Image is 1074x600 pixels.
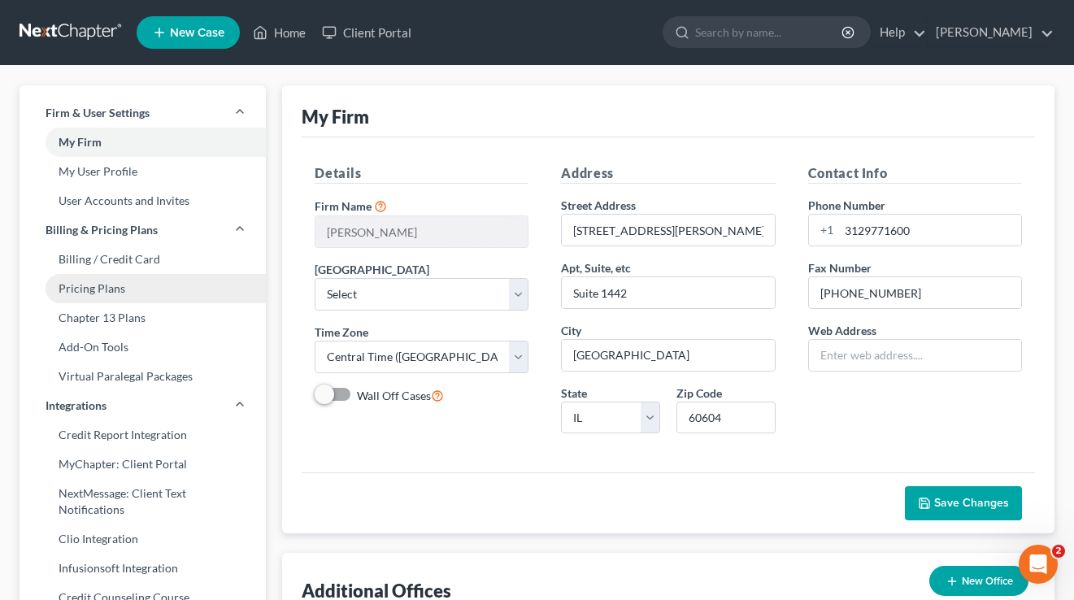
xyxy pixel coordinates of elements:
[20,333,266,362] a: Add-On Tools
[808,259,872,276] label: Fax Number
[809,215,839,246] div: +1
[20,303,266,333] a: Chapter 13 Plans
[315,261,429,278] label: [GEOGRAPHIC_DATA]
[20,215,266,245] a: Billing & Pricing Plans
[315,199,372,213] span: Firm Name
[808,163,1022,184] h5: Contact Info
[809,277,1021,308] input: Enter fax...
[46,398,107,414] span: Integrations
[1019,545,1058,584] iframe: Intercom live chat
[808,322,876,339] label: Web Address
[839,215,1021,246] input: Enter phone...
[809,340,1021,371] input: Enter web address....
[561,259,631,276] label: Apt, Suite, etc
[20,157,266,186] a: My User Profile
[357,389,431,402] span: Wall Off Cases
[315,324,368,341] label: Time Zone
[872,18,926,47] a: Help
[562,215,774,246] input: Enter address...
[170,27,224,39] span: New Case
[20,245,266,274] a: Billing / Credit Card
[20,274,266,303] a: Pricing Plans
[562,340,774,371] input: Enter city...
[695,17,844,47] input: Search by name...
[905,486,1022,520] button: Save Changes
[20,450,266,479] a: MyChapter: Client Portal
[561,163,775,184] h5: Address
[808,197,885,214] label: Phone Number
[20,391,266,420] a: Integrations
[676,385,722,402] label: Zip Code
[245,18,314,47] a: Home
[20,554,266,583] a: Infusionsoft Integration
[561,197,636,214] label: Street Address
[20,479,266,524] a: NextMessage: Client Text Notifications
[46,222,158,238] span: Billing & Pricing Plans
[315,216,528,247] input: Enter name...
[315,163,528,184] h5: Details
[1052,545,1065,558] span: 2
[561,322,581,339] label: City
[314,18,420,47] a: Client Portal
[928,18,1054,47] a: [PERSON_NAME]
[20,98,266,128] a: Firm & User Settings
[561,385,587,402] label: State
[46,105,150,121] span: Firm & User Settings
[20,186,266,215] a: User Accounts and Invites
[20,128,266,157] a: My Firm
[20,524,266,554] a: Clio Integration
[929,566,1028,596] button: New Office
[20,362,266,391] a: Virtual Paralegal Packages
[302,105,369,128] div: My Firm
[676,402,776,434] input: XXXXX
[934,496,1009,510] span: Save Changes
[562,277,774,308] input: (optional)
[20,420,266,450] a: Credit Report Integration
